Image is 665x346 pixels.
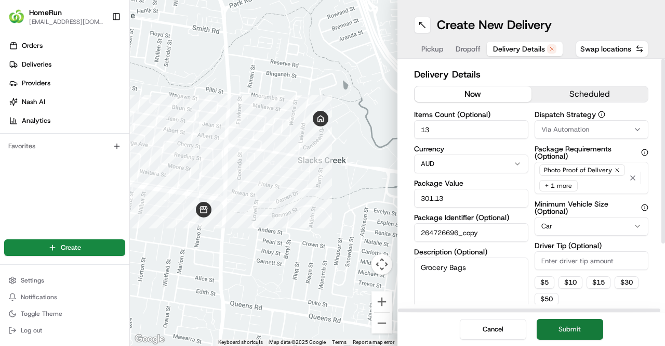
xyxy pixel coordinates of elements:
span: Via Automation [541,125,589,134]
button: Via Automation [535,120,649,139]
label: Items Count (Optional) [414,111,528,118]
button: $30 [615,276,639,289]
span: Analytics [22,116,50,125]
button: Keyboard shortcuts [218,339,263,346]
input: Enter driver tip amount [535,251,649,270]
label: Minimum Vehicle Size (Optional) [535,200,649,215]
button: now [415,86,531,102]
a: Report a map error [353,339,394,345]
button: $10 [558,276,582,289]
label: Driver Tip (Optional) [535,242,649,249]
h1: Create New Delivery [437,17,552,33]
a: Terms (opens in new tab) [332,339,347,345]
input: Enter package identifier [414,223,528,242]
a: Orders [4,37,129,54]
span: Log out [21,326,42,335]
button: Notifications [4,290,125,304]
div: + 1 more [539,180,578,191]
span: Dropoff [456,44,481,54]
span: Toggle Theme [21,310,62,318]
button: $50 [535,293,558,305]
button: Minimum Vehicle Size (Optional) [641,204,648,211]
button: Map camera controls [371,254,392,275]
label: Description (Optional) [414,248,528,255]
button: $5 [535,276,554,289]
button: $15 [587,276,610,289]
span: Delivery Details [493,44,545,54]
button: scheduled [531,86,648,102]
span: Photo Proof of Delivery [544,166,612,174]
div: Favorites [4,138,125,155]
button: Log out [4,323,125,338]
a: Open this area in Google Maps (opens a new window) [132,332,167,346]
button: Package Requirements (Optional) [641,149,648,156]
span: Settings [21,276,44,285]
label: Currency [414,145,528,152]
button: Zoom out [371,313,392,334]
a: Providers [4,75,129,92]
button: Photo Proof of Delivery+ 1 more [535,162,649,194]
label: Package Identifier (Optional) [414,214,528,221]
span: Providers [22,79,50,88]
button: Zoom in [371,291,392,312]
input: Enter number of items [414,120,528,139]
button: HomeRun [29,7,62,18]
button: Create [4,239,125,256]
a: Analytics [4,112,129,129]
span: Nash AI [22,97,45,107]
span: Map data ©2025 Google [269,339,326,345]
label: Package Requirements (Optional) [535,145,649,160]
label: Dispatch Strategy [535,111,649,118]
span: Notifications [21,293,57,301]
input: Enter package value [414,189,528,208]
img: HomeRun [8,8,25,25]
button: [EMAIL_ADDRESS][DOMAIN_NAME] [29,18,103,26]
span: Swap locations [580,44,631,54]
span: Orders [22,41,43,50]
button: Submit [537,319,603,340]
a: Nash AI [4,94,129,110]
button: Swap locations [576,41,648,57]
span: Create [61,243,81,252]
a: Deliveries [4,56,129,73]
h2: Delivery Details [414,67,648,82]
button: HomeRunHomeRun[EMAIL_ADDRESS][DOMAIN_NAME] [4,4,108,29]
textarea: Grocery Bags [414,258,528,316]
label: Package Value [414,180,528,187]
span: Deliveries [22,60,51,69]
button: Cancel [460,319,526,340]
img: Google [132,332,167,346]
span: Pickup [421,44,443,54]
button: Dispatch Strategy [598,111,605,118]
button: Settings [4,273,125,288]
button: Toggle Theme [4,306,125,321]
